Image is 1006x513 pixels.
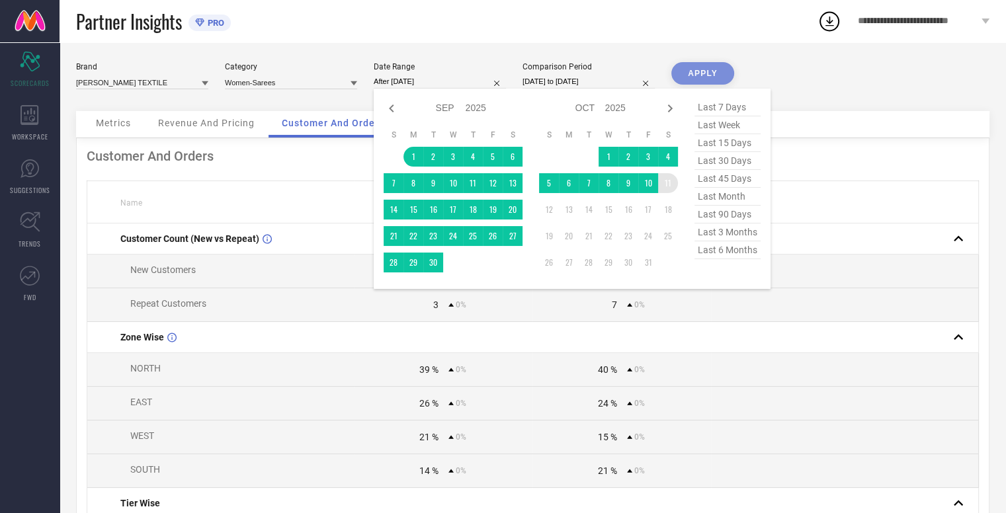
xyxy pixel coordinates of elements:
div: Previous month [384,100,399,116]
td: Mon Oct 27 2025 [559,253,579,272]
td: Sun Oct 05 2025 [539,173,559,193]
span: Name [120,198,142,208]
span: SCORECARDS [11,78,50,88]
div: 3 [433,299,439,310]
td: Tue Sep 23 2025 [423,226,443,246]
td: Thu Oct 02 2025 [618,147,638,167]
td: Thu Sep 04 2025 [463,147,483,167]
td: Fri Oct 17 2025 [638,200,658,219]
td: Tue Oct 14 2025 [579,200,599,219]
span: Revenue And Pricing [158,118,255,128]
span: 0% [456,432,466,442]
span: WEST [130,430,154,441]
span: last 7 days [694,99,761,116]
td: Sun Sep 21 2025 [384,226,403,246]
span: last 90 days [694,206,761,223]
td: Thu Oct 09 2025 [618,173,638,193]
td: Thu Sep 18 2025 [463,200,483,219]
td: Mon Sep 22 2025 [403,226,423,246]
span: last 3 months [694,223,761,241]
td: Thu Oct 23 2025 [618,226,638,246]
td: Fri Sep 26 2025 [483,226,503,246]
th: Thursday [618,130,638,140]
td: Fri Sep 05 2025 [483,147,503,167]
td: Fri Oct 24 2025 [638,226,658,246]
span: PRO [204,18,224,28]
td: Tue Oct 21 2025 [579,226,599,246]
td: Sat Oct 11 2025 [658,173,678,193]
td: Fri Sep 19 2025 [483,200,503,219]
div: 7 [612,299,617,310]
span: last 15 days [694,134,761,152]
th: Wednesday [599,130,618,140]
td: Fri Oct 10 2025 [638,173,658,193]
span: Customer Count (New vs Repeat) [120,233,259,244]
td: Sat Oct 18 2025 [658,200,678,219]
th: Sunday [539,130,559,140]
td: Wed Oct 08 2025 [599,173,618,193]
td: Fri Sep 12 2025 [483,173,503,193]
th: Tuesday [423,130,443,140]
td: Fri Oct 31 2025 [638,253,658,272]
div: Brand [76,62,208,71]
td: Fri Oct 03 2025 [638,147,658,167]
th: Tuesday [579,130,599,140]
th: Friday [483,130,503,140]
td: Mon Oct 13 2025 [559,200,579,219]
th: Friday [638,130,658,140]
td: Mon Sep 01 2025 [403,147,423,167]
th: Sunday [384,130,403,140]
span: Zone Wise [120,332,164,342]
td: Sun Sep 07 2025 [384,173,403,193]
span: last 30 days [694,152,761,170]
td: Wed Sep 03 2025 [443,147,463,167]
div: Date Range [374,62,506,71]
td: Mon Sep 29 2025 [403,253,423,272]
div: Customer And Orders [87,148,979,164]
td: Sun Oct 26 2025 [539,253,559,272]
span: SOUTH [130,464,160,475]
span: New Customers [130,264,196,275]
td: Thu Oct 30 2025 [618,253,638,272]
td: Tue Oct 28 2025 [579,253,599,272]
td: Sat Sep 06 2025 [503,147,523,167]
td: Thu Oct 16 2025 [618,200,638,219]
span: NORTH [130,363,161,374]
div: Next month [662,100,678,116]
div: 39 % [419,364,439,375]
span: last 6 months [694,241,761,259]
th: Monday [403,130,423,140]
div: Open download list [817,9,841,33]
td: Sat Sep 20 2025 [503,200,523,219]
th: Thursday [463,130,483,140]
span: SUGGESTIONS [10,185,50,195]
td: Wed Sep 17 2025 [443,200,463,219]
span: 0% [456,365,466,374]
span: TRENDS [19,239,41,249]
td: Wed Oct 15 2025 [599,200,618,219]
span: 0% [634,399,645,408]
span: 0% [634,365,645,374]
td: Tue Sep 02 2025 [423,147,443,167]
td: Tue Sep 30 2025 [423,253,443,272]
div: 15 % [598,432,617,442]
span: 0% [634,432,645,442]
input: Select comparison period [523,75,655,89]
span: 0% [456,300,466,309]
span: Repeat Customers [130,298,206,309]
div: 24 % [598,398,617,409]
span: EAST [130,397,152,407]
td: Mon Oct 20 2025 [559,226,579,246]
td: Sun Oct 12 2025 [539,200,559,219]
td: Sun Oct 19 2025 [539,226,559,246]
td: Tue Sep 16 2025 [423,200,443,219]
th: Monday [559,130,579,140]
td: Tue Sep 09 2025 [423,173,443,193]
div: Comparison Period [523,62,655,71]
span: 0% [634,466,645,475]
div: 21 % [419,432,439,442]
span: 0% [456,466,466,475]
span: last 45 days [694,170,761,188]
th: Saturday [503,130,523,140]
td: Sat Sep 13 2025 [503,173,523,193]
